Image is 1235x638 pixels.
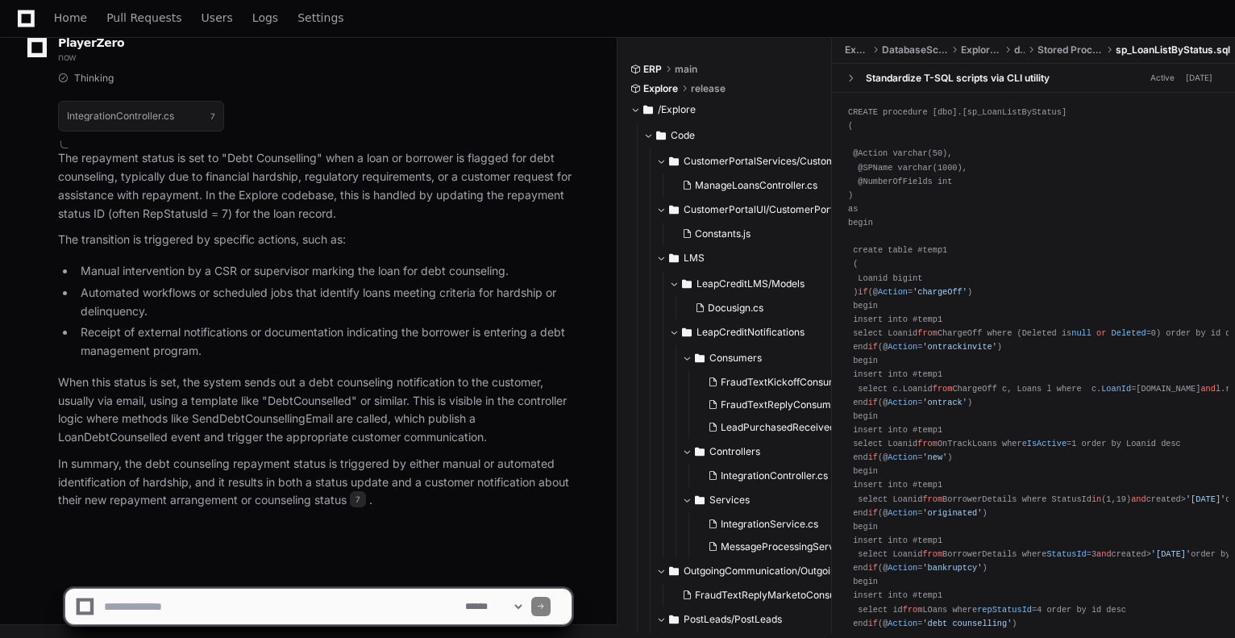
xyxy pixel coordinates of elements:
[961,44,1001,56] span: ExploreLMS
[917,439,938,448] span: from
[922,549,942,559] span: from
[58,373,572,447] p: When this status is set, the system sends out a debt counseling notification to the customer, usu...
[682,323,692,342] svg: Directory
[709,494,750,507] span: Services
[684,203,846,216] span: CustomerPortalUI/CustomerPortalUI/wwwroot/ServiceJs
[1131,494,1146,504] span: and
[682,487,871,513] button: Services
[878,287,908,297] span: Action
[684,252,705,265] span: LMS
[1014,44,1025,56] span: dbo
[709,445,760,458] span: Controllers
[682,439,871,465] button: Controllers
[106,13,181,23] span: Pull Requests
[1116,44,1230,56] span: sp_LoanListByStatus.sql
[669,152,679,171] svg: Directory
[1186,72,1212,84] div: [DATE]
[922,494,942,504] span: from
[252,13,278,23] span: Logs
[297,13,343,23] span: Settings
[701,394,861,416] button: FraudTextReplyConsumer.cs
[701,465,861,487] button: IntegrationController.cs
[721,469,828,482] span: IntegrationController.cs
[866,72,1050,85] div: Standardize T-SQL scripts via CLI utility
[67,111,174,121] h1: IntegrationController.cs
[882,44,948,56] span: DatabaseSchemas
[933,384,953,394] span: from
[695,490,705,510] svg: Directory
[76,323,572,361] li: Receipt of external notifications or documentation indicating the borrower is entering a debt man...
[708,302,763,315] span: Docusign.cs
[1151,549,1191,559] span: '[DATE]'
[701,513,861,536] button: IntegrationService.cs
[656,558,846,584] button: OutgoingCommunication/OutgoingCommunication/Consumers
[695,348,705,368] svg: Directory
[76,284,572,321] li: Automated workflows or scheduled jobs that identify loans meeting criteria for hardship or delinq...
[888,452,917,462] span: Action
[671,129,695,142] span: Code
[58,51,77,63] span: now
[845,44,869,56] span: Explore
[695,179,817,192] span: ManageLoansController.cs
[922,398,967,407] span: 'ontrack'
[721,398,853,411] span: FraudTextReplyConsumer.cs
[350,491,366,507] span: 7
[1071,328,1092,338] span: null
[682,274,692,294] svg: Directory
[669,248,679,268] svg: Directory
[643,123,833,148] button: Code
[1096,328,1106,338] span: or
[1101,384,1131,394] span: LoanId
[58,231,572,249] p: The transition is triggered by specific actions, such as:
[1027,439,1067,448] span: IsActive
[1186,494,1225,504] span: '[DATE]'
[922,452,947,462] span: 'new'
[643,100,653,119] svg: Directory
[630,97,820,123] button: /Explore
[913,287,967,297] span: 'chargeOff'
[709,352,762,365] span: Consumers
[656,245,846,271] button: LMS
[695,227,751,240] span: Constants.js
[669,200,679,219] svg: Directory
[888,508,917,518] span: Action
[682,345,871,371] button: Consumers
[868,508,878,518] span: if
[74,72,114,85] span: Thinking
[202,13,233,23] span: Users
[1146,70,1179,85] span: Active
[58,101,224,131] button: IntegrationController.cs7
[888,398,917,407] span: Action
[1200,384,1215,394] span: and
[669,271,859,297] button: LeapCreditLMS/Models
[656,148,846,174] button: CustomerPortalServices/CustomerPortalServices/Controllers
[684,155,846,168] span: CustomerPortalServices/CustomerPortalServices/Controllers
[1096,549,1111,559] span: and
[721,540,861,553] span: MessageProcessingService.cs
[888,342,917,352] span: Action
[858,287,867,297] span: if
[691,82,726,95] span: release
[721,518,818,531] span: IntegrationService.cs
[58,455,572,510] p: In summary, the debt counseling repayment status is triggered by either manual or automated ident...
[697,277,805,290] span: LeapCreditLMS/Models
[701,416,861,439] button: LeadPurchasedReceived.cs
[1092,494,1101,504] span: in
[675,63,697,76] span: main
[656,197,846,223] button: CustomerPortalUI/CustomerPortalUI/wwwroot/ServiceJs
[658,103,696,116] span: /Explore
[1046,549,1086,559] span: StatusId
[917,328,938,338] span: from
[76,262,572,281] li: Manual intervention by a CSR or supervisor marking the loan for debt counseling.
[58,149,572,223] p: The repayment status is set to "Debt Counselling" when a loan or borrower is flagged for debt cou...
[643,82,678,95] span: Explore
[656,126,666,145] svg: Directory
[643,63,662,76] span: ERP
[688,297,849,319] button: Docusign.cs
[676,174,836,197] button: ManageLoansController.cs
[721,376,859,389] span: FraudTextKickoffConsumer.cs
[58,38,124,48] span: PlayerZero
[697,326,805,339] span: LeapCreditNotifications
[922,342,996,352] span: 'ontrackinvite'
[1037,44,1103,56] span: Stored Procedures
